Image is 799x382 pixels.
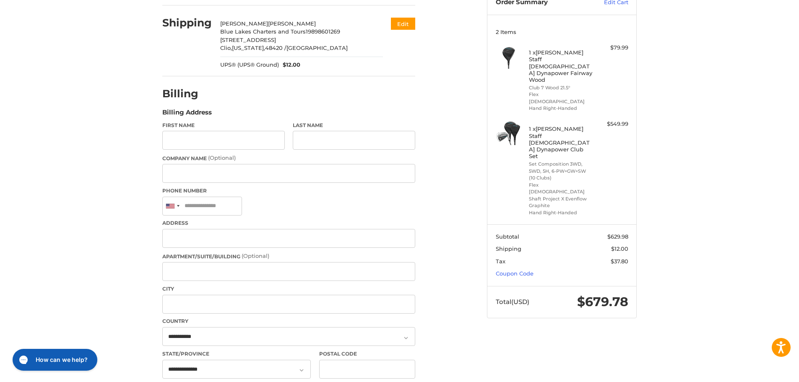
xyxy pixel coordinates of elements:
[220,44,232,51] span: Clio,
[496,29,628,35] h3: 2 Items
[306,28,340,35] span: 19898601269
[611,258,628,265] span: $37.80
[529,182,593,195] li: Flex [DEMOGRAPHIC_DATA]
[529,49,593,83] h4: 1 x [PERSON_NAME] Staff [DEMOGRAPHIC_DATA] Dynapower Fairway Wood
[529,125,593,159] h4: 1 x [PERSON_NAME] Staff [DEMOGRAPHIC_DATA] Dynapower Club Set
[595,120,628,128] div: $549.99
[577,294,628,309] span: $679.78
[279,61,301,69] span: $12.00
[496,258,505,265] span: Tax
[391,18,415,30] button: Edit
[162,154,415,162] label: Company Name
[286,44,348,51] span: [GEOGRAPHIC_DATA]
[8,346,100,374] iframe: Gorgias live chat messenger
[529,91,593,105] li: Flex [DEMOGRAPHIC_DATA]
[319,350,416,358] label: Postal Code
[529,209,593,216] li: Hand Right-Handed
[163,197,182,215] div: United States: +1
[242,252,269,259] small: (Optional)
[265,44,286,51] span: 48420 /
[293,122,415,129] label: Last Name
[162,108,212,121] legend: Billing Address
[162,285,415,293] label: City
[232,44,265,51] span: [US_STATE],
[220,28,306,35] span: Blue Lakes Charters and Tours
[162,252,415,260] label: Apartment/Suite/Building
[208,154,236,161] small: (Optional)
[162,317,415,325] label: Country
[595,44,628,52] div: $79.99
[162,187,415,195] label: Phone Number
[529,161,593,182] li: Set Composition 3WD, 5WD, 5H, 6-PW+GW+SW (10 Clubs)
[162,122,285,129] label: First Name
[162,87,211,100] h2: Billing
[529,105,593,112] li: Hand Right-Handed
[220,36,276,43] span: [STREET_ADDRESS]
[611,245,628,252] span: $12.00
[496,270,534,277] a: Coupon Code
[220,61,279,69] span: UPS® (UPS® Ground)
[529,84,593,91] li: Club 7 Wood 21.5°
[162,16,212,29] h2: Shipping
[607,233,628,240] span: $629.98
[496,298,529,306] span: Total (USD)
[220,20,268,27] span: [PERSON_NAME]
[162,350,311,358] label: State/Province
[529,195,593,209] li: Shaft Project X Evenflow Graphite
[162,219,415,227] label: Address
[496,245,521,252] span: Shipping
[268,20,316,27] span: [PERSON_NAME]
[496,233,519,240] span: Subtotal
